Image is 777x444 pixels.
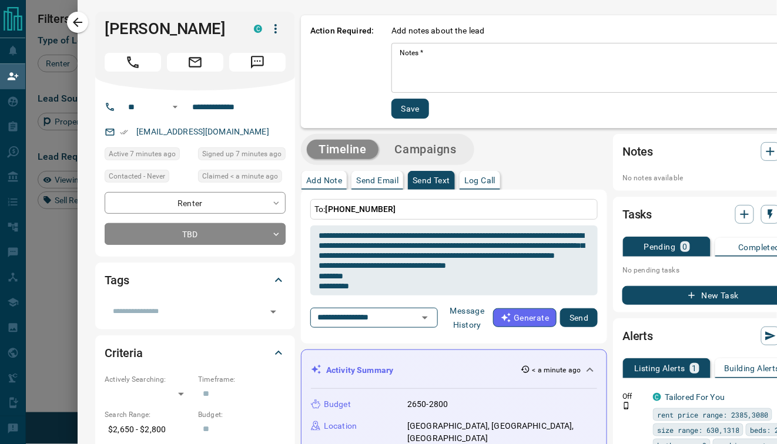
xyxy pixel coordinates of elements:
[105,271,129,290] h2: Tags
[413,176,450,184] p: Send Text
[653,393,661,401] div: condos.ca
[202,148,282,160] span: Signed up 7 minutes ago
[356,176,398,184] p: Send Email
[167,53,223,72] span: Email
[683,243,688,251] p: 0
[665,392,725,402] a: Tailored For You
[391,25,484,37] p: Add notes about the lead
[310,25,374,119] p: Action Required:
[105,223,286,245] div: TBD
[265,304,282,320] button: Open
[311,359,597,381] div: Activity Summary< a minute ago
[136,127,269,136] a: [EMAIL_ADDRESS][DOMAIN_NAME]
[560,308,598,327] button: Send
[657,424,739,436] span: size range: 630,1318
[105,53,161,72] span: Call
[644,243,676,251] p: Pending
[105,374,192,385] p: Actively Searching:
[198,147,286,164] div: Tue Aug 12 2025
[383,140,468,159] button: Campaigns
[391,99,429,119] button: Save
[105,19,236,38] h1: [PERSON_NAME]
[120,128,128,136] svg: Email Verified
[229,53,286,72] span: Message
[105,344,143,362] h2: Criteria
[622,142,653,161] h2: Notes
[464,176,495,184] p: Log Call
[532,365,581,375] p: < a minute ago
[109,148,176,160] span: Active 7 minutes ago
[324,398,351,411] p: Budget
[198,409,286,420] p: Budget:
[105,339,286,367] div: Criteria
[307,140,379,159] button: Timeline
[105,409,192,420] p: Search Range:
[622,391,646,402] p: Off
[198,374,286,385] p: Timeframe:
[324,420,357,432] p: Location
[105,266,286,294] div: Tags
[105,147,192,164] div: Tue Aug 12 2025
[622,402,631,410] svg: Push Notification Only
[109,170,165,182] span: Contacted - Never
[493,308,557,327] button: Generate
[692,364,697,372] p: 1
[417,310,433,326] button: Open
[326,204,396,214] span: [PHONE_NUMBER]
[622,205,652,224] h2: Tasks
[326,364,393,376] p: Activity Summary
[310,199,598,220] p: To:
[105,420,192,439] p: $2,650 - $2,800
[634,364,685,372] p: Listing Alerts
[657,409,768,421] span: rent price range: 2385,3080
[254,25,262,33] div: condos.ca
[407,398,448,411] p: 2650-2800
[306,176,342,184] p: Add Note
[441,301,493,334] button: Message History
[622,327,653,345] h2: Alerts
[168,100,182,114] button: Open
[202,170,278,182] span: Claimed < a minute ago
[105,192,286,214] div: Renter
[198,170,286,186] div: Tue Aug 12 2025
